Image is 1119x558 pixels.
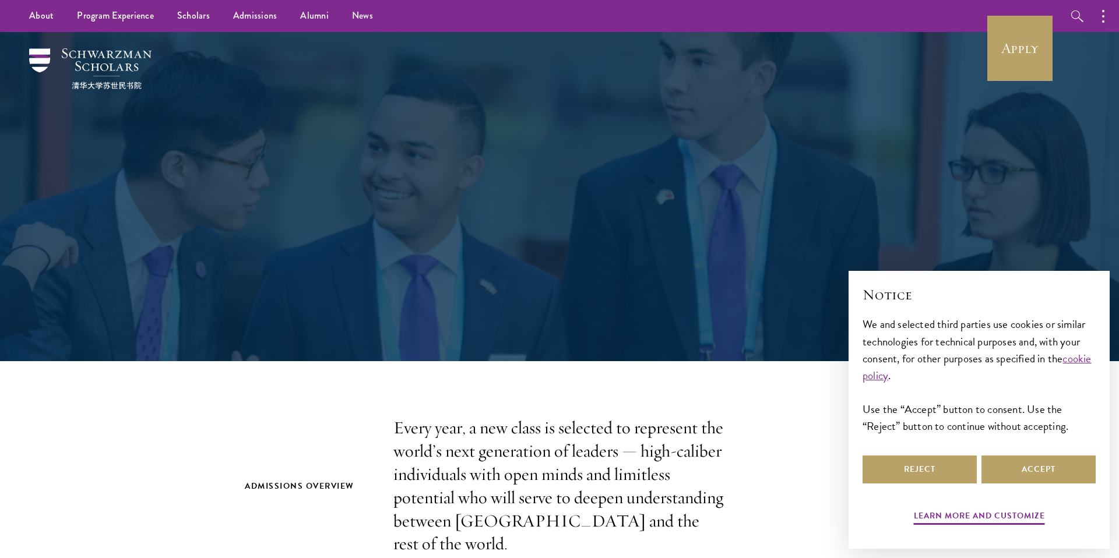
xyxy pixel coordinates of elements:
[981,455,1096,483] button: Accept
[914,508,1045,527] button: Learn more and customize
[393,416,726,556] p: Every year, a new class is selected to represent the world’s next generation of leaders — high-ca...
[245,479,370,493] h2: Admissions Overview
[863,455,977,483] button: Reject
[863,285,1096,305] h2: Notice
[29,48,152,89] img: Schwarzman Scholars
[863,350,1092,384] a: cookie policy
[863,316,1096,434] div: We and selected third parties use cookies or similar technologies for technical purposes and, wit...
[987,16,1053,81] a: Apply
